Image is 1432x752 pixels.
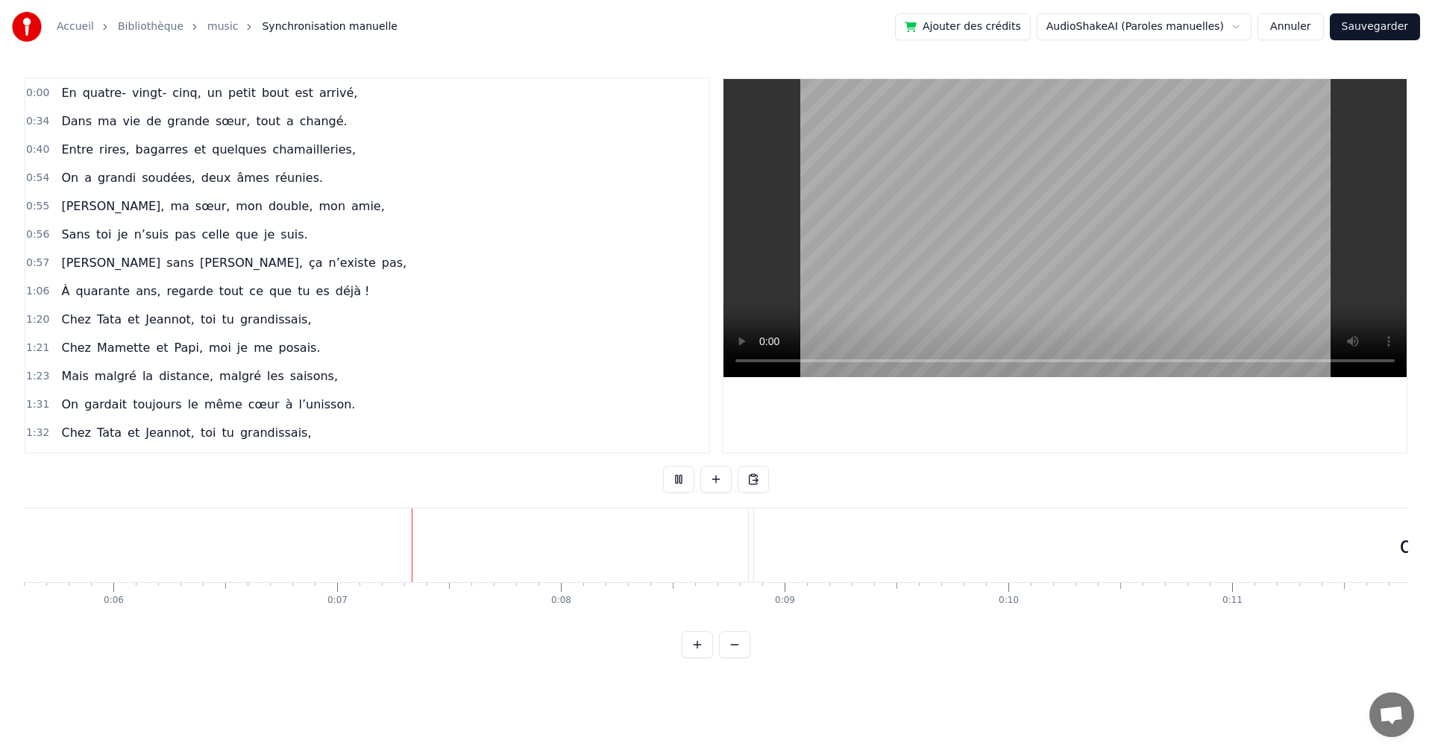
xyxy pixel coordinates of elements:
[173,339,204,356] span: Papi,
[131,84,168,101] span: vingt-
[198,254,304,271] span: [PERSON_NAME],
[133,226,170,243] span: n’suis
[206,84,224,101] span: un
[262,19,398,34] span: Synchronisation manuelle
[218,282,245,300] span: tout
[157,367,215,385] span: distance,
[307,254,324,271] span: ça
[235,169,271,186] span: âmes
[239,424,313,441] span: grandissais,
[266,367,286,385] span: les
[227,84,257,101] span: petit
[60,84,78,101] span: En
[26,341,49,356] span: 1:21
[1369,692,1414,737] a: Ouvrir le chat
[60,198,166,215] span: [PERSON_NAME],
[169,198,190,215] span: ma
[60,226,91,243] span: Sans
[60,282,71,300] span: À
[315,282,331,300] span: es
[57,19,94,34] a: Accueil
[200,226,230,243] span: celle
[116,226,129,243] span: je
[26,426,49,440] span: 1:32
[284,396,295,413] span: à
[234,226,260,243] span: que
[95,226,113,243] span: toi
[134,282,162,300] span: ans,
[26,114,49,129] span: 0:34
[239,311,313,328] span: grandissais,
[60,113,93,130] span: Dans
[380,254,408,271] span: pas,
[121,113,142,130] span: vie
[248,282,265,300] span: ce
[57,19,398,34] nav: breadcrumb
[271,141,357,158] span: chamailleries,
[145,113,163,130] span: de
[144,311,196,328] span: Jeannot,
[220,311,235,328] span: tu
[98,141,131,158] span: rires,
[171,84,203,101] span: cinq,
[12,12,42,42] img: youka
[81,84,128,101] span: quatre-
[334,282,371,300] span: déjà !
[260,84,290,101] span: bout
[26,256,49,271] span: 0:57
[26,312,49,327] span: 1:20
[131,396,183,413] span: toujours
[214,113,252,130] span: sœur,
[60,311,92,328] span: Chez
[95,339,151,356] span: Mamette
[298,113,349,130] span: changé.
[26,369,49,384] span: 1:23
[60,254,162,271] span: [PERSON_NAME]
[74,282,131,300] span: quarante
[318,84,359,101] span: arrivé,
[293,84,314,101] span: est
[154,339,169,356] span: et
[263,226,276,243] span: je
[126,311,141,328] span: et
[199,424,218,441] span: toi
[277,339,322,356] span: posais.
[186,396,200,413] span: le
[203,396,244,413] span: même
[60,396,80,413] span: On
[254,113,281,130] span: tout
[26,86,49,101] span: 0:00
[140,169,197,186] span: soudées,
[218,367,263,385] span: malgré
[83,396,128,413] span: gardait
[200,169,233,186] span: deux
[296,282,311,300] span: tu
[267,198,315,215] span: double,
[194,198,232,215] span: sœur,
[207,339,233,356] span: moi
[775,595,795,607] div: 0:09
[895,13,1031,40] button: Ajouter des crédits
[134,141,190,158] span: bagarres
[350,198,386,215] span: amie,
[95,311,123,328] span: Tata
[234,198,264,215] span: mon
[318,198,348,215] span: mon
[26,397,49,412] span: 1:31
[96,113,118,130] span: ma
[173,226,197,243] span: pas
[220,424,235,441] span: tu
[1257,13,1323,40] button: Annuler
[252,339,274,356] span: me
[60,141,95,158] span: Entre
[1222,595,1243,607] div: 0:11
[551,595,571,607] div: 0:08
[141,367,154,385] span: la
[60,339,92,356] span: Chez
[26,142,49,157] span: 0:40
[327,595,348,607] div: 0:07
[96,169,137,186] span: grandi
[247,396,281,413] span: cœur
[26,284,49,299] span: 1:06
[26,171,49,186] span: 0:54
